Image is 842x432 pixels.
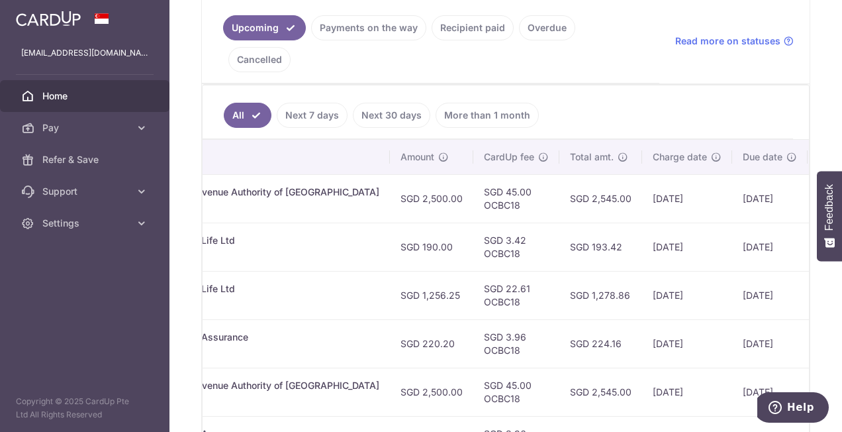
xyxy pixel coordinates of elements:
td: [DATE] [642,223,732,271]
td: SGD 22.61 OCBC18 [473,271,559,319]
p: [EMAIL_ADDRESS][DOMAIN_NAME] [21,46,148,60]
td: SGD 193.42 [559,223,642,271]
a: Read more on statuses [675,34,794,48]
a: Cancelled [228,47,291,72]
p: S7878555A [105,392,379,405]
td: [DATE] [642,174,732,223]
td: [DATE] [732,174,808,223]
a: More than 1 month [436,103,539,128]
span: Feedback [823,184,835,231]
span: CardUp fee [484,150,534,164]
td: SGD 2,500.00 [390,174,473,223]
td: SGD 45.00 OCBC18 [473,368,559,416]
td: [DATE] [732,271,808,319]
div: Income Tax. Inland Revenue Authority of [GEOGRAPHIC_DATA] [105,186,379,199]
span: Due date [743,150,782,164]
div: Insurance. Singapore Life Ltd [105,234,379,247]
div: Insurance. Singapore Life Ltd [105,282,379,296]
td: SGD 224.16 [559,319,642,368]
a: Next 7 days [277,103,348,128]
td: SGD 45.00 OCBC18 [473,174,559,223]
td: [DATE] [732,368,808,416]
td: SGD 2,545.00 [559,368,642,416]
td: [DATE] [642,319,732,368]
span: Total amt. [570,150,614,164]
div: Income Tax. Inland Revenue Authority of [GEOGRAPHIC_DATA] [105,379,379,392]
td: SGD 2,545.00 [559,174,642,223]
td: SGD 220.20 [390,319,473,368]
span: Refer & Save [42,153,130,166]
span: Read more on statuses [675,34,780,48]
span: Charge date [653,150,707,164]
td: SGD 2,500.00 [390,368,473,416]
img: CardUp [16,11,81,27]
a: Overdue [519,15,575,40]
th: Payment details [95,140,390,174]
span: Home [42,89,130,103]
td: SGD 190.00 [390,223,473,271]
a: Next 30 days [353,103,430,128]
td: [DATE] [642,271,732,319]
a: Upcoming [223,15,306,40]
p: 23887927 [105,247,379,260]
p: 21249858 [105,296,379,309]
a: Recipient paid [432,15,514,40]
button: Feedback - Show survey [817,171,842,261]
a: All [224,103,271,128]
p: S7878555A [105,199,379,212]
td: [DATE] [642,368,732,416]
span: Settings [42,217,130,230]
td: SGD 1,256.25 [390,271,473,319]
span: Support [42,185,130,198]
p: 80735451 [105,344,379,357]
div: Insurance. Prudential Assurance [105,331,379,344]
span: Pay [42,121,130,135]
span: Amount [400,150,434,164]
td: [DATE] [732,319,808,368]
td: SGD 1,278.86 [559,271,642,319]
td: [DATE] [732,223,808,271]
td: SGD 3.96 OCBC18 [473,319,559,368]
a: Payments on the way [311,15,426,40]
iframe: Opens a widget where you can find more information [757,392,829,425]
td: SGD 3.42 OCBC18 [473,223,559,271]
